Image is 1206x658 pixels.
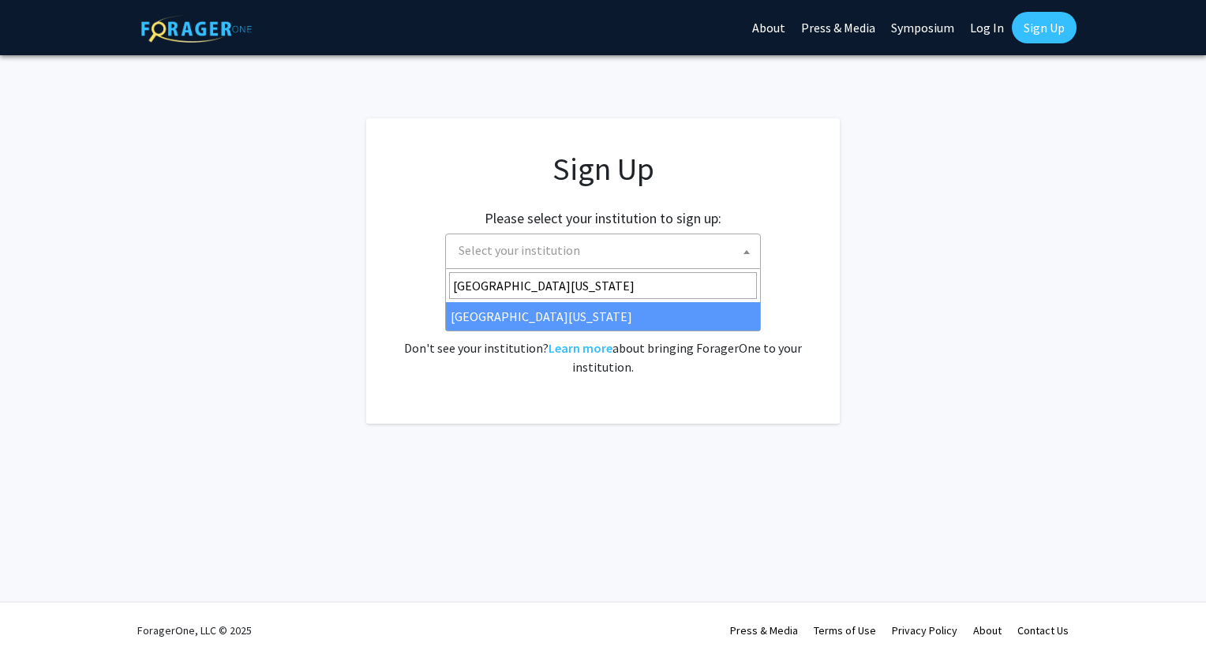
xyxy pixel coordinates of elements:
li: [GEOGRAPHIC_DATA][US_STATE] [446,302,760,331]
span: Select your institution [452,234,760,267]
a: Learn more about bringing ForagerOne to your institution [549,340,612,356]
a: Sign Up [1012,12,1077,43]
img: ForagerOne Logo [141,15,252,43]
a: About [973,623,1002,637]
div: Already have an account? . Don't see your institution? about bringing ForagerOne to your institut... [398,301,808,376]
a: Terms of Use [814,623,876,637]
h1: Sign Up [398,150,808,188]
a: Contact Us [1017,623,1069,637]
h2: Please select your institution to sign up: [485,210,721,227]
iframe: Chat [12,587,67,646]
a: Press & Media [730,623,798,637]
a: Privacy Policy [892,623,957,637]
span: Select your institution [459,242,580,258]
input: Search [449,272,757,299]
span: Select your institution [445,234,761,269]
div: ForagerOne, LLC © 2025 [137,603,252,658]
